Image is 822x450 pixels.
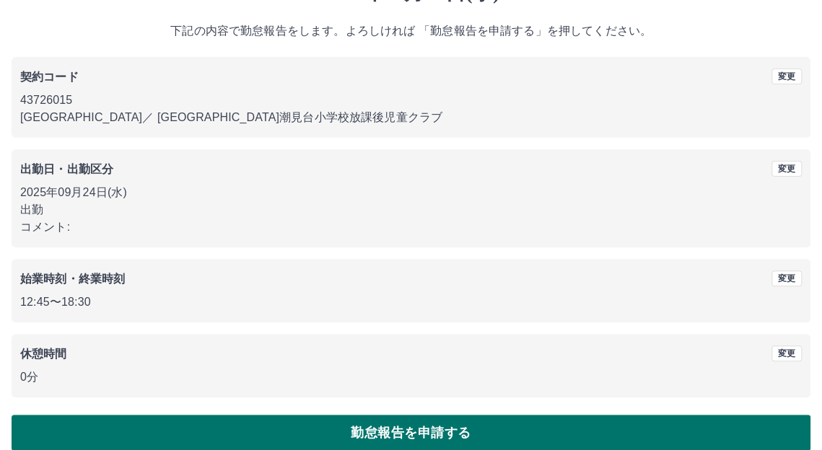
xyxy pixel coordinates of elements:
button: 変更 [771,161,802,177]
b: 始業時刻・終業時刻 [20,273,125,285]
p: 下記の内容で勤怠報告をします。よろしければ 「勤怠報告を申請する」を押してください。 [12,22,810,40]
p: 出勤 [20,201,802,219]
p: コメント: [20,219,802,236]
p: 2025年09月24日(水) [20,184,802,201]
p: [GEOGRAPHIC_DATA] ／ [GEOGRAPHIC_DATA]潮見台小学校放課後児童クラブ [20,109,802,126]
button: 変更 [771,69,802,84]
button: 変更 [771,345,802,361]
b: 契約コード [20,71,79,83]
p: 12:45 〜 18:30 [20,294,802,311]
b: 休憩時間 [20,348,67,360]
b: 出勤日・出勤区分 [20,163,113,175]
p: 0分 [20,369,802,386]
p: 43726015 [20,92,802,109]
button: 変更 [771,270,802,286]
